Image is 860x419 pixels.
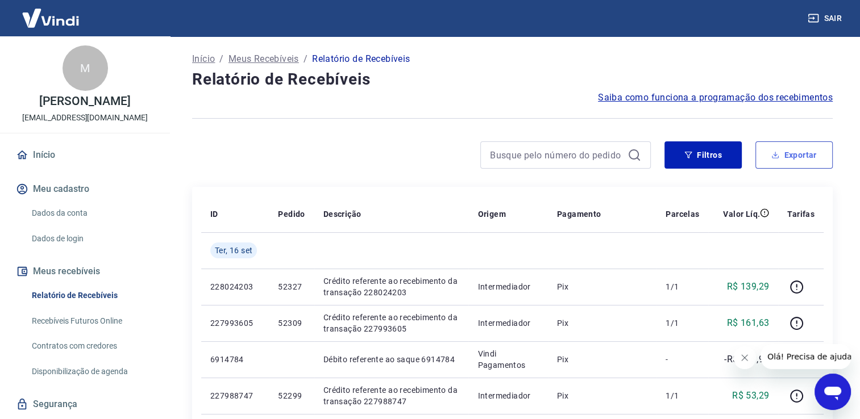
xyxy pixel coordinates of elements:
[666,390,699,401] p: 1/1
[323,208,362,220] p: Descrição
[210,354,260,365] p: 6914784
[755,141,833,169] button: Exportar
[278,390,305,401] p: 52299
[7,8,95,17] span: Olá! Precisa de ajuda?
[210,208,218,220] p: ID
[664,141,742,169] button: Filtros
[228,52,299,66] a: Meus Recebíveis
[304,52,308,66] p: /
[815,374,851,410] iframe: Botão para abrir a janela de mensagens
[477,317,538,329] p: Intermediador
[278,281,305,292] p: 52327
[27,360,156,383] a: Disponibilização de agenda
[14,143,156,167] a: Início
[14,1,88,35] img: Vindi
[323,384,460,407] p: Crédito referente ao recebimento da transação 227988747
[666,317,699,329] p: 1/1
[14,177,156,202] button: Meu cadastro
[323,354,460,365] p: Débito referente ao saque 6914784
[22,112,148,124] p: [EMAIL_ADDRESS][DOMAIN_NAME]
[666,354,699,365] p: -
[14,392,156,417] a: Segurança
[192,52,215,66] a: Início
[210,317,260,329] p: 227993605
[723,208,760,220] p: Valor Líq.
[477,208,505,220] p: Origem
[14,259,156,284] button: Meus recebíveis
[215,245,252,256] span: Ter, 16 set
[27,202,156,225] a: Dados da conta
[732,389,769,403] p: R$ 53,29
[666,281,699,292] p: 1/1
[219,52,223,66] p: /
[490,146,623,164] input: Busque pelo número do pedido
[323,275,460,298] p: Crédito referente ao recebimento da transação 228024203
[27,284,156,307] a: Relatório de Recebíveis
[666,208,699,220] p: Parcelas
[787,208,815,220] p: Tarifas
[477,348,538,371] p: Vindi Pagamentos
[557,354,647,365] p: Pix
[557,208,601,220] p: Pagamento
[323,312,460,334] p: Crédito referente ao recebimento da transação 227993605
[210,281,260,292] p: 228024203
[63,45,108,91] div: M
[557,317,647,329] p: Pix
[598,91,833,104] a: Saiba como funciona a programação dos recebimentos
[477,390,538,401] p: Intermediador
[724,353,769,366] p: -R$ 521,94
[39,95,130,107] p: [PERSON_NAME]
[312,52,410,66] p: Relatório de Recebíveis
[733,346,756,369] iframe: Fechar mensagem
[27,334,156,358] a: Contratos com credores
[278,208,305,220] p: Pedido
[27,227,156,250] a: Dados de login
[210,390,260,401] p: 227988747
[727,316,770,330] p: R$ 161,63
[557,281,647,292] p: Pix
[192,68,833,91] h4: Relatório de Recebíveis
[761,344,851,369] iframe: Mensagem da empresa
[805,8,846,29] button: Sair
[278,317,305,329] p: 52309
[477,281,538,292] p: Intermediador
[727,280,770,294] p: R$ 139,29
[27,309,156,333] a: Recebíveis Futuros Online
[557,390,647,401] p: Pix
